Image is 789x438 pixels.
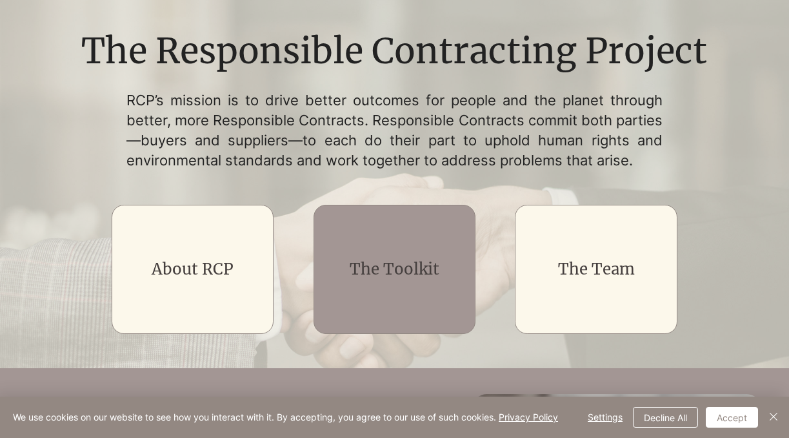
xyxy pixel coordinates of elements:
a: About RCP [152,259,234,279]
a: The Team [558,259,635,279]
img: Close [766,409,781,424]
button: Accept [706,407,758,428]
p: RCP’s mission is to drive better outcomes for people and the planet through better, more Responsi... [126,90,663,170]
a: Privacy Policy [499,412,558,422]
span: Settings [588,408,623,427]
span: We use cookies on our website to see how you interact with it. By accepting, you agree to our use... [13,412,558,423]
button: Close [766,407,781,428]
h1: The Responsible Contracting Project [79,27,710,76]
a: The Toolkit [350,259,439,279]
button: Decline All [633,407,698,428]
